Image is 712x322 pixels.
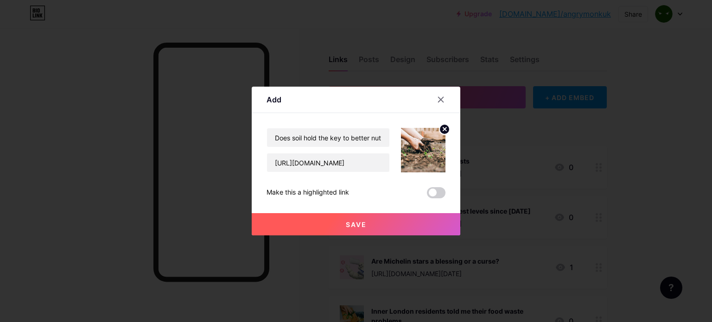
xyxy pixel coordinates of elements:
[252,213,460,235] button: Save
[267,128,389,147] input: Title
[401,128,445,172] img: link_thumbnail
[267,94,281,105] div: Add
[267,187,349,198] div: Make this a highlighted link
[346,221,367,228] span: Save
[267,153,389,172] input: URL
